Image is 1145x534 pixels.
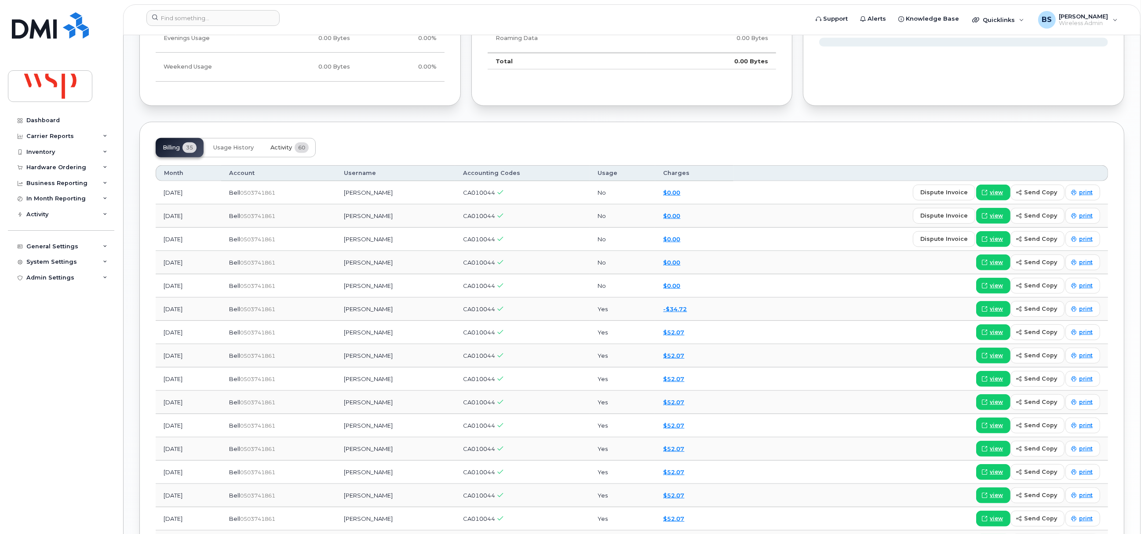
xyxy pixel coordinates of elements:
[590,181,655,204] td: No
[156,437,221,461] td: [DATE]
[976,441,1010,457] a: view
[1024,421,1057,429] span: send copy
[1010,185,1065,200] button: send copy
[823,15,848,23] span: Support
[976,487,1010,503] a: view
[1024,491,1057,499] span: send copy
[240,516,275,522] span: 0503741861
[663,259,680,266] a: $0.00
[240,189,275,196] span: 0503741861
[590,461,655,484] td: Yes
[336,507,455,530] td: [PERSON_NAME]
[229,282,240,289] span: Bell
[906,15,959,23] span: Knowledge Base
[336,484,455,507] td: [PERSON_NAME]
[156,507,221,530] td: [DATE]
[336,181,455,204] td: [PERSON_NAME]
[663,212,680,219] a: $0.00
[920,211,968,220] span: dispute invoice
[1024,235,1057,243] span: send copy
[1079,375,1093,383] span: print
[976,185,1010,200] a: view
[156,484,221,507] td: [DATE]
[240,492,275,499] span: 0503741861
[463,329,495,336] span: CA010044
[1065,418,1100,433] a: print
[590,321,655,344] td: Yes
[976,301,1010,317] a: view
[463,236,495,243] span: CA010044
[1079,421,1093,429] span: print
[1024,398,1057,406] span: send copy
[663,189,680,196] a: $0.00
[1065,254,1100,270] a: print
[156,165,221,181] th: Month
[1065,441,1100,457] a: print
[976,324,1010,340] a: view
[463,399,495,406] span: CA010044
[920,235,968,243] span: dispute invoice
[156,367,221,391] td: [DATE]
[146,10,280,26] input: Find something...
[229,469,240,476] span: Bell
[336,298,455,321] td: [PERSON_NAME]
[1024,305,1057,313] span: send copy
[663,422,684,429] a: $52.07
[156,298,221,321] td: [DATE]
[590,274,655,298] td: No
[990,189,1003,196] span: view
[976,254,1010,270] a: view
[1079,398,1093,406] span: print
[663,329,684,336] a: $52.07
[229,212,240,219] span: Bell
[488,53,646,69] td: Total
[1065,394,1100,410] a: print
[358,53,445,81] td: 0.00%
[983,16,1015,23] span: Quicklinks
[240,352,275,359] span: 0503741861
[990,421,1003,429] span: view
[240,329,275,336] span: 0503741861
[1010,418,1065,433] button: send copy
[1024,374,1057,383] span: send copy
[240,422,275,429] span: 0503741861
[1024,281,1057,290] span: send copy
[1010,278,1065,294] button: send copy
[976,394,1010,410] a: view
[913,208,975,224] button: dispute invoice
[229,399,240,406] span: Bell
[990,398,1003,406] span: view
[663,445,684,452] a: $52.07
[336,391,455,414] td: [PERSON_NAME]
[295,142,309,153] span: 60
[1024,514,1057,523] span: send copy
[463,515,495,522] span: CA010044
[336,344,455,367] td: [PERSON_NAME]
[240,399,275,406] span: 0503741861
[590,507,655,530] td: Yes
[663,352,684,359] a: $52.07
[913,231,975,247] button: dispute invoice
[463,259,495,266] span: CA010044
[663,399,684,406] a: $52.07
[488,24,646,53] td: Roaming Data
[1079,468,1093,476] span: print
[336,274,455,298] td: [PERSON_NAME]
[229,189,240,196] span: Bell
[229,259,240,266] span: Bell
[1065,185,1100,200] a: print
[463,189,495,196] span: CA010044
[990,258,1003,266] span: view
[1065,371,1100,387] a: print
[240,446,275,452] span: 0503741861
[229,492,240,499] span: Bell
[262,53,357,81] td: 0.00 Bytes
[1079,212,1093,220] span: print
[156,391,221,414] td: [DATE]
[336,228,455,251] td: [PERSON_NAME]
[463,352,495,359] span: CA010044
[1079,352,1093,360] span: print
[1065,231,1100,247] a: print
[1024,328,1057,336] span: send copy
[1065,464,1100,480] a: print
